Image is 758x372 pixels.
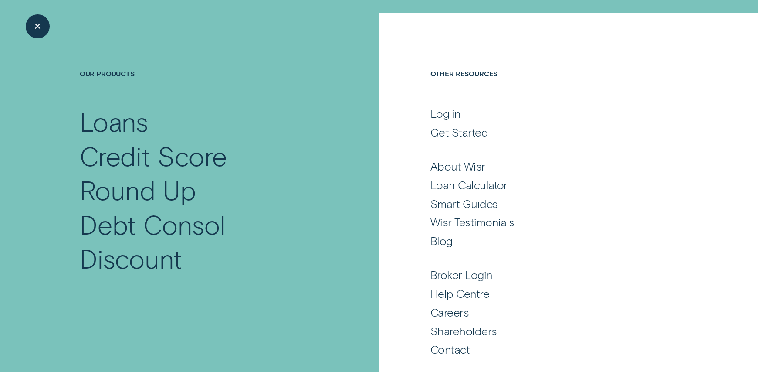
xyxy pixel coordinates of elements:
div: Smart Guides [430,197,498,211]
a: Debt Consol Discount [80,207,324,276]
a: Round Up [80,173,324,207]
button: Close Menu [26,14,49,38]
div: Loan Calculator [430,178,508,192]
a: Credit Score [80,139,324,173]
a: Wisr Testimonials [430,215,678,229]
a: Help Centre [430,287,678,301]
div: Blog [430,234,453,248]
div: Wisr Testimonials [430,215,514,229]
div: Broker Login [430,268,493,282]
div: Shareholders [430,324,497,338]
h4: Our Products [80,69,324,105]
h4: Other Resources [430,69,678,105]
div: Careers [430,305,469,320]
div: Get Started [430,125,488,140]
div: Credit Score [80,139,227,173]
div: About Wisr [430,159,485,174]
a: Shareholders [430,324,678,338]
a: About Wisr [430,159,678,174]
a: Contact [430,342,678,357]
a: Log in [430,106,678,121]
a: Get Started [430,125,678,140]
div: Round Up [80,173,196,207]
div: Help Centre [430,287,489,301]
a: Careers [430,305,678,320]
div: Contact [430,342,470,357]
a: Blog [430,234,678,248]
a: Loan Calculator [430,178,678,192]
div: Log in [430,106,461,121]
div: Loans [80,104,149,139]
a: Loans [80,104,324,139]
a: Broker Login [430,268,678,282]
a: Smart Guides [430,197,678,211]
